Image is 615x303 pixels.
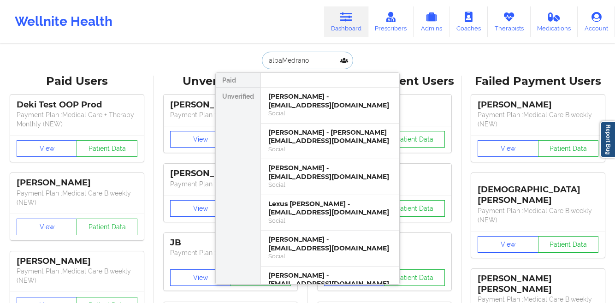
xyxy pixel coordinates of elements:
div: [PERSON_NAME] [PERSON_NAME] [478,273,598,295]
button: Patient Data [384,131,445,148]
p: Payment Plan : Unmatched Plan [170,110,291,119]
div: Failed Payment Users [468,74,609,89]
button: Patient Data [538,236,599,253]
div: [PERSON_NAME] - [EMAIL_ADDRESS][DOMAIN_NAME] [268,92,392,109]
button: View [478,140,538,157]
div: Deki Test OOP Prod [17,100,137,110]
button: View [17,140,77,157]
div: Paid Users [6,74,148,89]
div: JB [170,238,291,248]
div: Paid [216,73,260,88]
a: Coaches [449,6,488,37]
div: [PERSON_NAME] - [EMAIL_ADDRESS][DOMAIN_NAME] [268,271,392,288]
a: Report Bug [600,121,615,158]
div: Social [268,145,392,153]
button: View [478,236,538,253]
p: Payment Plan : Medical Care Biweekly (NEW) [478,206,598,225]
div: [PERSON_NAME] - [EMAIL_ADDRESS][DOMAIN_NAME] [268,164,392,181]
div: Lexus [PERSON_NAME] - [EMAIL_ADDRESS][DOMAIN_NAME] [268,200,392,217]
p: Payment Plan : Medical Care Biweekly (NEW) [17,267,137,285]
a: Prescribers [368,6,414,37]
div: Social [268,252,392,260]
a: Admins [414,6,449,37]
div: Social [268,109,392,117]
button: View [170,269,231,286]
a: Dashboard [324,6,368,37]
div: [DEMOGRAPHIC_DATA][PERSON_NAME] [478,178,598,206]
div: [PERSON_NAME] - [PERSON_NAME][EMAIL_ADDRESS][DOMAIN_NAME] [268,128,392,145]
p: Payment Plan : Unmatched Plan [170,179,291,189]
button: Patient Data [538,140,599,157]
button: Patient Data [77,219,137,235]
p: Payment Plan : Medical Care Biweekly (NEW) [478,110,598,129]
button: View [170,131,231,148]
div: [PERSON_NAME] [17,256,137,267]
div: Unverified Users [160,74,302,89]
div: [PERSON_NAME] [17,178,137,188]
div: [PERSON_NAME] - [EMAIL_ADDRESS][DOMAIN_NAME] [268,235,392,252]
div: Social [268,217,392,225]
button: View [17,219,77,235]
button: Patient Data [384,200,445,217]
p: Payment Plan : Unmatched Plan [170,248,291,257]
p: Payment Plan : Medical Care Biweekly (NEW) [17,189,137,207]
a: Therapists [488,6,531,37]
div: [PERSON_NAME] [170,168,291,179]
p: Payment Plan : Medical Care + Therapy Monthly (NEW) [17,110,137,129]
a: Medications [531,6,578,37]
button: Patient Data [384,269,445,286]
button: Patient Data [77,140,137,157]
div: Social [268,181,392,189]
div: [PERSON_NAME] [478,100,598,110]
a: Account [578,6,615,37]
button: View [170,200,231,217]
div: [PERSON_NAME] [170,100,291,110]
